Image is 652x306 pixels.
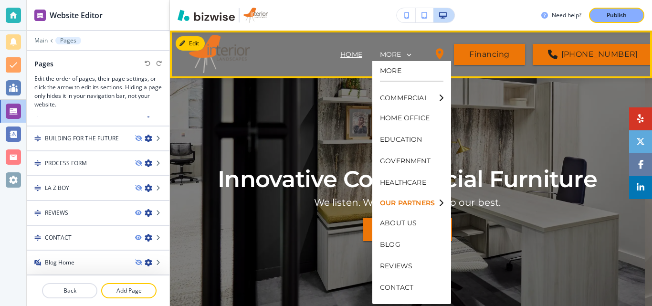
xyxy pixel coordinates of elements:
p: GOVERNMENT [380,150,443,172]
h4: CONTACT [45,233,72,242]
p: ABOUT US [380,212,443,234]
h4: LA Z BOY [45,184,69,192]
p: Add Page [102,286,156,295]
img: Drag [34,160,41,167]
p: Publish [607,11,627,20]
div: MORE [379,46,426,62]
p: OUR PARTNERS [380,200,435,206]
button: Add Page [101,283,157,298]
a: Social media link to facebook account [629,153,652,176]
p: HOME [340,50,362,60]
div: DragBUILDING FOR THE FUTURE [27,127,169,151]
p: MORE [380,51,401,58]
h4: REVIEWS [45,209,68,217]
div: BlogBlog Home [27,251,169,275]
p: CONTACT [380,277,443,298]
h3: Need help? [552,11,581,20]
div: COMMERCIAL [380,88,443,107]
button: Main [34,37,48,44]
h3: Edit the order of pages, their page settings, or click the arrow to edit its sections. Hiding a p... [34,74,162,109]
img: Drag [34,135,41,142]
p: HOME OFFICE [380,107,443,129]
a: Social media link to twitter account [629,130,652,153]
div: OUR PARTNERS [380,193,443,212]
p: REVIEWS [380,255,443,277]
a: Social media link to linkedin account [629,176,652,199]
button: Back [42,283,97,298]
p: COMMERCIAL [380,95,435,101]
img: Drag [34,234,41,241]
div: DragCONTACT [27,226,169,251]
button: Pages [55,37,81,44]
p: BLOG [380,234,443,255]
a: Social media link to yelp account [629,107,652,130]
h2: Website Editor [50,10,103,21]
button: Edit [176,36,205,51]
h1: Innovative Commercial Furniture [218,164,597,194]
p: MORE [380,67,443,74]
img: Drag [34,185,41,191]
h4: PROCESS FORM [45,159,87,168]
p: EDUCATION [380,129,443,150]
img: Blog [34,259,41,266]
button: CONTACT US [363,218,452,241]
h4: BUILDING FOR THE FUTURE [45,134,119,143]
p: HEALTHCARE [380,172,443,193]
div: DragREVIEWS [27,201,169,226]
p: Back [43,286,96,295]
div: DragPROCESS FORM [27,151,169,176]
img: Your Logo [243,8,268,23]
h2: Pages [34,59,53,69]
button: Financing [454,44,525,65]
img: editor icon [34,10,46,21]
div: DragLA Z BOY [27,176,169,201]
img: Interior Landscapes [189,35,284,73]
img: Bizwise Logo [178,10,235,21]
h4: Blog Home [45,258,74,267]
h6: We listen. We care. We will do our best. [314,196,501,209]
button: Publish [589,8,644,23]
img: Drag [34,210,41,216]
p: Pages [60,37,76,44]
